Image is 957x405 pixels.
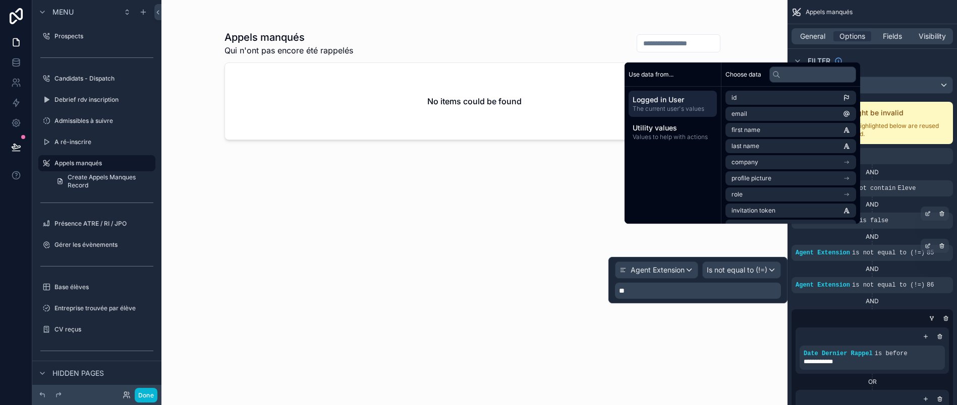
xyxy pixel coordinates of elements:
span: Appels manqués [806,8,853,16]
span: Logged in User [633,95,713,105]
div: scrollable content [625,87,721,149]
span: Choose data [725,71,761,79]
label: A ré-inscrire [54,138,153,146]
span: is not equal to (!=) [852,249,925,256]
span: Hidden pages [52,368,104,378]
label: Debrief rdv inscription [54,96,153,104]
h2: This filter might be invalid [815,108,947,118]
span: The current user's values [633,105,713,113]
span: Create Appels Manques Record [68,173,149,189]
a: Create Appels Manques Record [50,173,155,189]
a: Prospects [38,28,155,44]
a: Debrief rdv inscription [38,92,155,108]
label: Admissibles à suivre [54,117,153,125]
div: AND [792,200,953,209]
button: Done [135,388,157,402]
span: is not equal to (!=) [852,282,925,289]
a: A ré-inscrire [38,134,155,150]
span: Values to help with actions [633,133,713,141]
span: Visibility [919,31,946,41]
span: is false [859,217,888,224]
span: Menu [52,7,74,17]
span: Agent Extension [796,249,850,256]
label: Appels manqués [54,159,149,167]
span: Filter [808,56,830,66]
button: Is not equal to (!=) [702,261,781,279]
div: AND [792,168,953,176]
div: AND [792,297,953,305]
span: General [800,31,825,41]
span: Utility values [633,123,713,133]
label: Présence ATRE / RI / JPO [54,220,153,228]
span: Fields [883,31,902,41]
span: Options [839,31,865,41]
a: Admissibles à suivre [38,113,155,129]
span: is before [875,350,908,357]
span: Agent Extension [796,282,850,289]
a: Entreprise trouvée par élève [38,300,155,316]
span: Is not equal to (!=) [707,265,767,275]
div: OR [796,378,949,386]
a: Présence ATRE / RI / JPO [38,216,155,232]
label: Gérer les évènements [54,241,153,249]
a: Gérer les évènements [38,237,155,253]
span: Date Dernier Rappel [804,350,873,357]
label: Candidats - Dispatch [54,75,153,83]
span: 86 [927,282,934,289]
label: CV reçus [54,325,153,333]
span: 85 [927,249,934,256]
span: Eleve [897,185,916,192]
span: Agent Extension [631,265,685,275]
span: Use data from... [629,71,673,79]
button: Agent Extension [615,261,698,279]
a: Base élèves [38,279,155,295]
a: CV reçus [38,321,155,337]
div: AND [792,233,953,241]
span: does not contain [837,185,895,192]
p: The operators highlighted below are reused by the same field. [815,122,947,138]
label: Base élèves [54,283,153,291]
a: Candidats - Dispatch [38,71,155,87]
div: AND [792,265,953,273]
label: Prospects [54,32,153,40]
a: Appels manqués [38,155,155,171]
label: Entreprise trouvée par élève [54,304,153,312]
